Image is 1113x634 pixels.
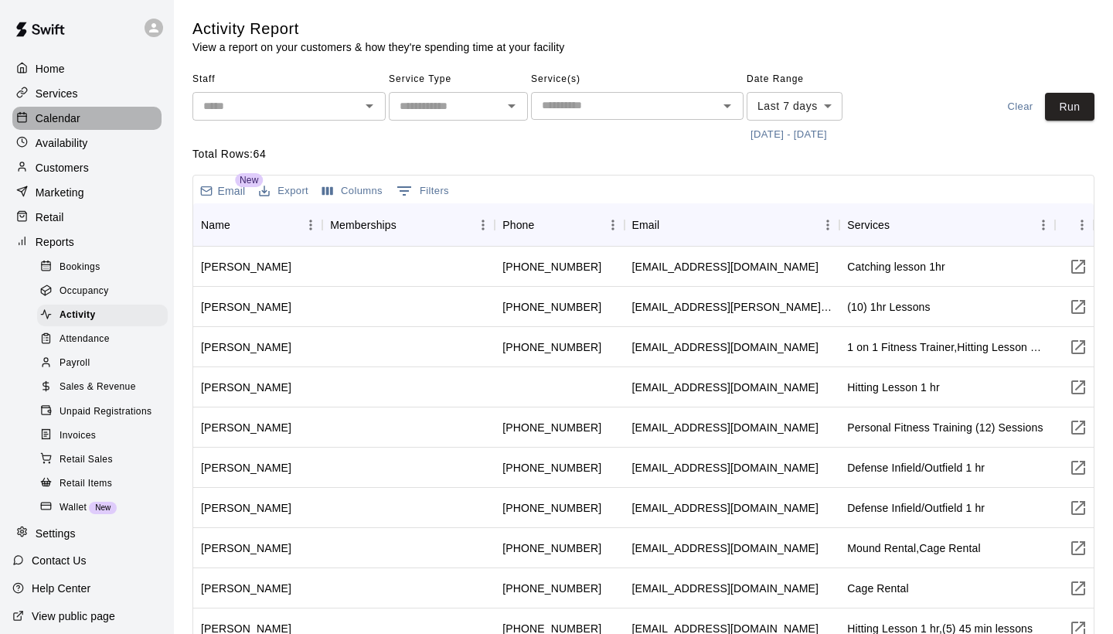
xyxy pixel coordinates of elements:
[12,131,162,155] div: Availability
[37,279,174,303] a: Occupancy
[393,179,453,203] button: Show filters
[37,496,174,520] a: WalletNew
[36,185,84,200] p: Marketing
[847,299,930,315] div: (10) 1hr Lessons
[632,203,660,247] div: Email
[37,305,168,326] div: Activity
[230,214,252,236] button: Sort
[201,339,291,355] div: Noah Morris
[37,401,168,423] div: Unpaid Registrations
[36,61,65,77] p: Home
[255,179,312,203] button: Export
[1069,539,1087,557] svg: Visit customer page
[1069,298,1087,316] svg: Visit customer page
[502,203,534,247] div: Phone
[37,352,174,376] a: Payroll
[235,173,263,187] span: New
[60,284,109,299] span: Occupancy
[847,581,908,596] div: Cage Rental
[36,86,78,101] p: Services
[534,214,556,236] button: Sort
[1069,257,1087,276] svg: Visit customer page
[816,213,839,237] button: Menu
[1070,213,1094,237] button: Menu
[12,181,162,204] a: Marketing
[502,460,601,475] div: +14077195474
[1063,412,1094,443] button: Visit customer page
[330,203,397,247] div: Memberships
[1063,533,1094,564] a: Visit customer page
[299,213,322,237] button: Menu
[1063,251,1094,282] button: Visit customer page
[1063,372,1094,403] button: Visit customer page
[1063,493,1094,523] button: Visit customer page
[60,332,110,347] span: Attendance
[12,107,162,130] div: Calendar
[37,448,174,472] a: Retail Sales
[32,608,115,624] p: View public page
[471,213,495,237] button: Menu
[502,420,601,435] div: +15613296302
[60,380,136,395] span: Sales & Revenue
[60,260,100,275] span: Bookings
[60,500,87,516] span: Wallet
[36,210,64,225] p: Retail
[502,259,601,274] div: +15612025317
[1063,573,1094,604] a: Visit customer page
[60,476,112,492] span: Retail Items
[847,380,940,395] div: Hitting Lesson 1 hr
[36,160,89,176] p: Customers
[196,180,249,202] button: Email
[1069,579,1087,598] svg: Visit customer page
[36,111,80,126] p: Calendar
[1063,332,1094,363] a: Visit customer page
[37,257,168,278] div: Bookings
[36,234,74,250] p: Reports
[847,420,1043,435] div: Personal Fitness Training (12) Sessions
[625,203,840,247] div: Email
[201,380,291,395] div: Milann Temprano
[996,93,1045,121] button: Clear
[12,156,162,179] div: Customers
[847,203,890,247] div: Services
[659,214,681,236] button: Sort
[201,581,291,596] div: Tim Lyons
[632,380,819,395] div: andymayleet20@yahoo.com
[890,214,911,236] button: Sort
[192,39,564,55] p: View a report on your customers & how they're spending time at your facility
[1069,458,1087,477] svg: Visit customer page
[201,460,291,475] div: Oliver Mekula
[37,376,174,400] a: Sales & Revenue
[12,206,162,229] a: Retail
[502,581,601,596] div: +15613463734
[12,57,162,80] div: Home
[847,339,1047,355] div: 1 on 1 Fitness Trainer,Hitting Lesson 1 hr
[397,214,418,236] button: Sort
[632,299,832,315] div: amaria.silva@gmail.com
[12,522,162,545] a: Settings
[60,452,113,468] span: Retail Sales
[12,82,162,105] a: Services
[36,526,76,541] p: Settings
[1055,203,1094,247] div: Link
[747,67,882,92] span: Date Range
[847,540,980,556] div: Mound Rental,Cage Rental
[632,420,819,435] div: timothybruce@hotmail.com
[1069,378,1087,397] svg: Visit customer page
[32,581,90,596] p: Help Center
[201,203,230,247] div: Name
[847,259,945,274] div: Catching lesson 1hr
[37,281,168,302] div: Occupancy
[60,404,151,420] span: Unpaid Registrations
[839,203,1055,247] div: Services
[1032,213,1055,237] button: Menu
[37,400,174,424] a: Unpaid Registrations
[37,424,174,448] a: Invoices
